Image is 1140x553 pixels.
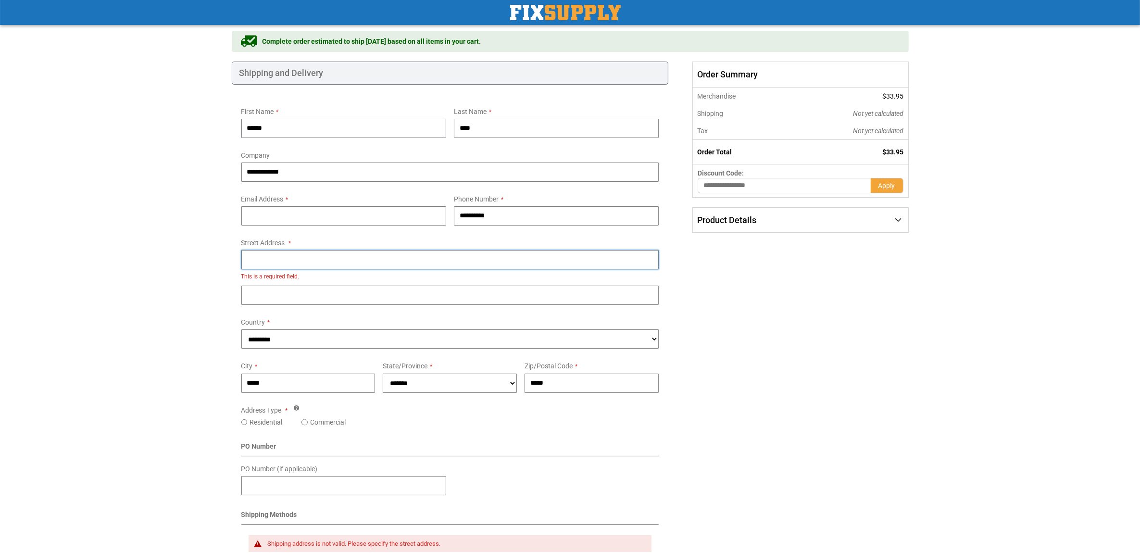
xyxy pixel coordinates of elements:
span: $33.95 [883,148,904,156]
span: Last Name [454,108,487,115]
div: Shipping address is not valid. Please specify the street address. [268,540,642,548]
strong: Order Total [697,148,732,156]
button: Apply [871,178,903,193]
span: Product Details [697,215,756,225]
a: store logo [510,5,621,20]
span: Complete order estimated to ship [DATE] based on all items in your cart. [263,37,481,46]
span: Not yet calculated [853,110,904,117]
label: Commercial [310,417,346,427]
span: This is a required field. [241,273,300,280]
th: Tax [693,122,789,140]
span: City [241,362,253,370]
span: Not yet calculated [853,127,904,135]
div: Shipping Methods [241,510,659,525]
th: Merchandise [693,88,789,105]
div: Shipping and Delivery [232,62,669,85]
span: $33.95 [883,92,904,100]
span: Zip/Postal Code [525,362,573,370]
img: Fix Industrial Supply [510,5,621,20]
span: First Name [241,108,274,115]
span: PO Number (if applicable) [241,465,318,473]
label: Residential [250,417,282,427]
span: Phone Number [454,195,499,203]
span: Country [241,318,265,326]
span: Discount Code: [698,169,744,177]
span: State/Province [383,362,427,370]
span: Shipping [697,110,723,117]
span: Company [241,151,270,159]
span: Address Type [241,406,282,414]
span: Street Address [241,239,285,247]
div: PO Number [241,441,659,456]
span: Apply [878,182,895,189]
span: Email Address [241,195,284,203]
span: Order Summary [692,62,908,88]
